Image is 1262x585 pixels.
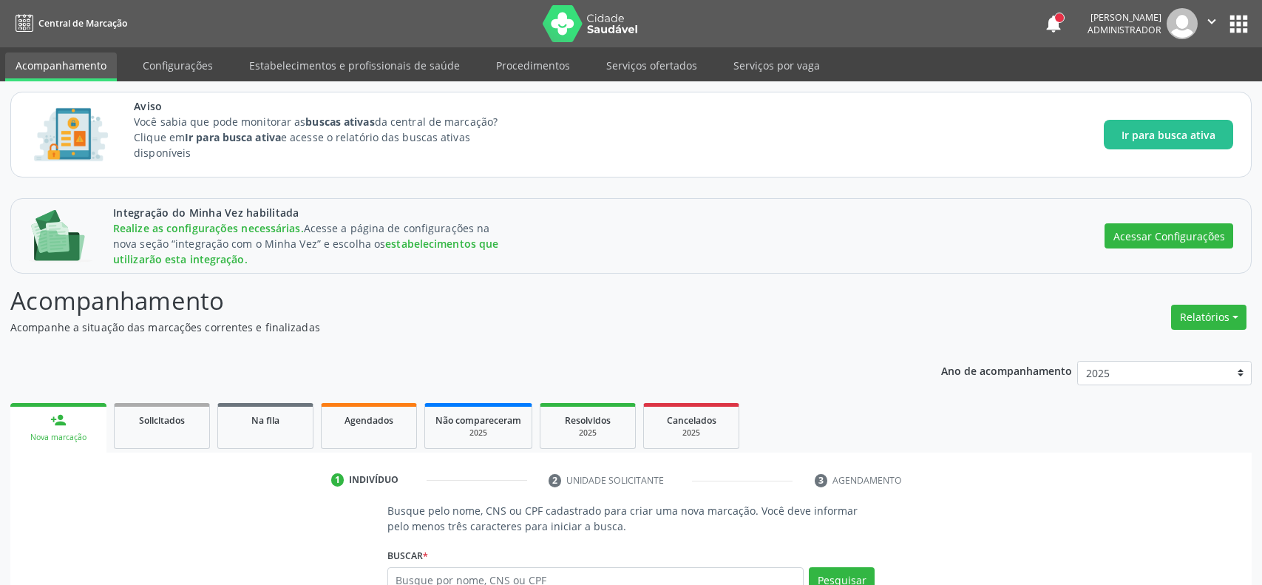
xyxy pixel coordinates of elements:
[349,473,398,487] div: Indivíduo
[139,414,185,427] span: Solicitados
[1171,305,1246,330] button: Relatórios
[38,17,127,30] span: Central de Marcação
[134,114,525,160] p: Você sabia que pode monitorar as da central de marcação? Clique em e acesse o relatório das busca...
[1198,8,1226,39] button: 
[21,432,96,443] div: Nova marcação
[29,210,92,263] img: Imagem de CalloutCard
[50,412,67,428] div: person_add
[305,115,374,129] strong: buscas ativas
[10,283,879,319] p: Acompanhamento
[435,414,521,427] span: Não compareceram
[331,473,345,487] div: 1
[1167,8,1198,39] img: img
[134,98,525,114] span: Aviso
[251,414,279,427] span: Na fila
[132,53,223,78] a: Configurações
[723,53,830,78] a: Serviços por vaga
[113,220,504,267] div: Acesse a página de configurações na nova seção “integração com o Minha Vez” e escolha os
[565,414,611,427] span: Resolvidos
[654,427,728,439] div: 2025
[239,53,470,78] a: Estabelecimentos e profissionais de saúde
[551,427,625,439] div: 2025
[1122,127,1215,143] span: Ir para busca ativa
[345,414,393,427] span: Agendados
[1105,223,1233,248] button: Acessar Configurações
[667,414,716,427] span: Cancelados
[10,319,879,335] p: Acompanhe a situação das marcações correntes e finalizadas
[29,101,113,168] img: Imagem de CalloutCard
[596,53,708,78] a: Serviços ofertados
[1088,11,1161,24] div: [PERSON_NAME]
[486,53,580,78] a: Procedimentos
[10,11,127,35] a: Central de Marcação
[941,361,1072,379] p: Ano de acompanhamento
[113,221,304,235] span: Realize as configurações necessárias.
[185,130,281,144] strong: Ir para busca ativa
[1088,24,1161,36] span: Administrador
[5,53,117,81] a: Acompanhamento
[1204,13,1220,30] i: 
[387,544,428,567] label: Buscar
[1043,13,1064,34] button: notifications
[435,427,521,439] div: 2025
[1226,11,1252,37] button: apps
[113,205,504,220] span: Integração do Minha Vez habilitada
[387,503,875,534] p: Busque pelo nome, CNS ou CPF cadastrado para criar uma nova marcação. Você deve informar pelo men...
[1104,120,1233,149] button: Ir para busca ativa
